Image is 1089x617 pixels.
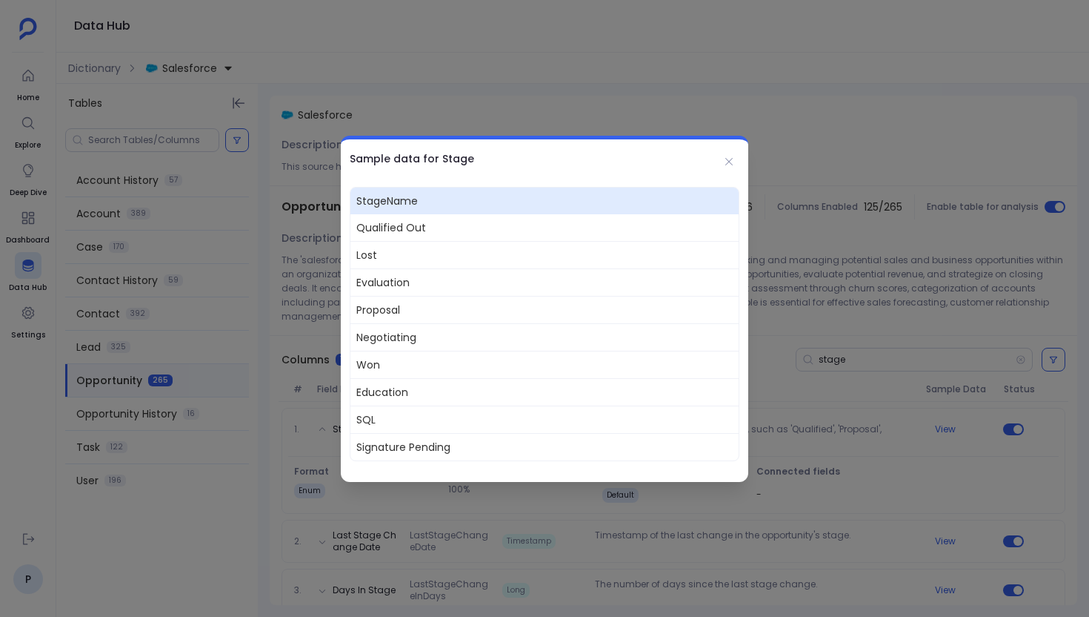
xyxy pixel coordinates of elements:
h2: Sample data for Stage [350,151,474,166]
span: Negotiating [350,323,739,351]
span: SQL [350,406,739,433]
span: Proposal [350,296,739,323]
span: Signature Pending [350,433,739,461]
span: Won [350,351,739,378]
span: StageName [350,188,739,214]
span: Lost [350,241,739,268]
span: Evaluation [350,268,739,296]
span: Qualified Out [350,214,739,241]
span: Education [350,378,739,406]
